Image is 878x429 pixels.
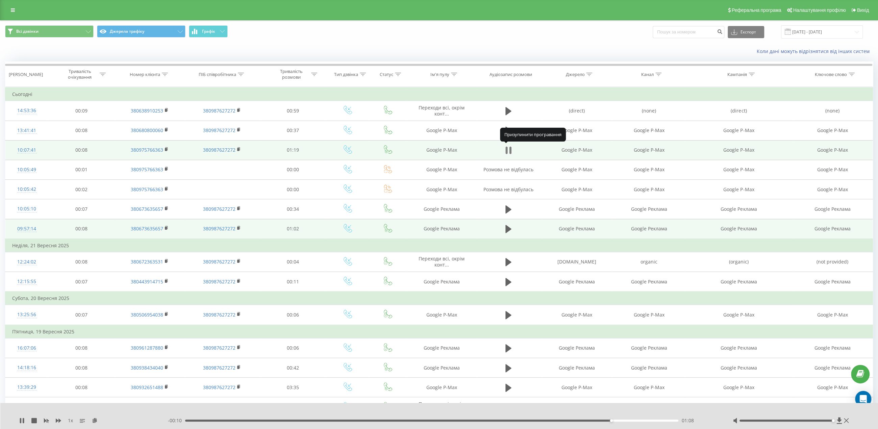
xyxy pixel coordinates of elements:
[12,163,41,176] div: 10:05:49
[792,180,873,199] td: Google P-Max
[407,338,476,358] td: Google Реклама
[419,104,465,117] span: Переходи всі, окрім конт...
[653,26,724,38] input: Пошук за номером
[792,160,873,179] td: Google P-Max
[541,160,613,179] td: Google P-Max
[131,206,163,212] a: 380673635657
[131,345,163,351] a: 380961287880
[131,107,163,114] a: 380638910253
[613,378,685,397] td: Google P-Max
[792,378,873,397] td: Google P-Max
[541,358,613,378] td: Google Реклама
[131,311,163,318] a: 380506954038
[9,72,43,77] div: [PERSON_NAME]
[757,48,873,54] a: Коли дані можуть відрізнятися вiд інших систем
[273,69,309,80] div: Тривалість розмови
[792,358,873,378] td: Google Реклама
[613,101,685,121] td: (none)
[12,275,41,288] div: 12:15:55
[419,401,465,413] span: Переходи всі, окрім конт...
[12,308,41,321] div: 13:25:56
[12,104,41,117] div: 14:53:36
[541,378,613,397] td: Google P-Max
[131,384,163,390] a: 380932651488
[727,72,747,77] div: Кампанія
[792,305,873,325] td: Google P-Max
[48,272,115,292] td: 00:07
[12,144,41,157] div: 10:07:41
[541,272,613,292] td: Google Реклама
[48,338,115,358] td: 00:08
[12,255,41,269] div: 12:24:02
[259,397,326,417] td: 00:39
[685,121,792,140] td: Google P-Max
[483,186,533,193] span: Розмова не відбулась
[189,25,228,37] button: Графік
[131,127,163,133] a: 380680800060
[419,255,465,268] span: Переходи всі, окрім конт...
[685,397,792,417] td: g
[48,219,115,239] td: 00:08
[130,72,160,77] div: Номер клієнта
[48,378,115,397] td: 00:08
[792,397,873,417] td: сервис бмв
[490,72,532,77] div: Аудіозапис розмови
[203,225,235,232] a: 380987627272
[793,7,846,13] span: Налаштування профілю
[613,397,685,417] td: cpc
[131,147,163,153] a: 380975766363
[259,252,326,272] td: 00:04
[685,305,792,325] td: Google P-Max
[407,358,476,378] td: Google Реклама
[334,72,358,77] div: Тип дзвінка
[5,87,873,101] td: Сьогодні
[685,358,792,378] td: Google Реклама
[48,160,115,179] td: 00:01
[199,72,236,77] div: ПІБ співробітника
[131,166,163,173] a: 380975766363
[48,180,115,199] td: 00:02
[48,101,115,121] td: 00:09
[792,140,873,160] td: Google P-Max
[62,69,98,80] div: Тривалість очікування
[5,292,873,305] td: Субота, 20 Вересня 2025
[68,417,73,424] span: 1 x
[259,180,326,199] td: 00:00
[259,101,326,121] td: 00:59
[97,25,185,37] button: Джерела трафіку
[685,252,792,272] td: (organic)
[12,222,41,235] div: 09:57:14
[792,272,873,292] td: Google Реклама
[12,342,41,355] div: 16:07:06
[613,160,685,179] td: Google P-Max
[16,29,39,34] span: Всі дзвінки
[541,199,613,219] td: Google Реклама
[613,305,685,325] td: Google P-Max
[203,311,235,318] a: 380987627272
[566,72,584,77] div: Джерело
[541,219,613,239] td: Google Реклама
[541,180,613,199] td: Google P-Max
[610,419,613,422] div: Accessibility label
[168,417,185,424] span: - 00:10
[48,358,115,378] td: 00:08
[259,199,326,219] td: 00:34
[407,199,476,219] td: Google Реклама
[131,258,163,265] a: 380672363531
[203,107,235,114] a: 380987627272
[815,72,847,77] div: Ключове слово
[792,338,873,358] td: Google Реклама
[855,391,871,407] div: Open Intercom Messenger
[685,180,792,199] td: Google P-Max
[12,183,41,196] div: 10:05:42
[259,305,326,325] td: 00:06
[792,101,873,121] td: (none)
[613,252,685,272] td: organic
[12,381,41,394] div: 13:39:29
[613,199,685,219] td: Google Реклама
[407,160,476,179] td: Google P-Max
[792,121,873,140] td: Google P-Max
[48,397,115,417] td: 00:07
[203,206,235,212] a: 380987627272
[685,199,792,219] td: Google Реклама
